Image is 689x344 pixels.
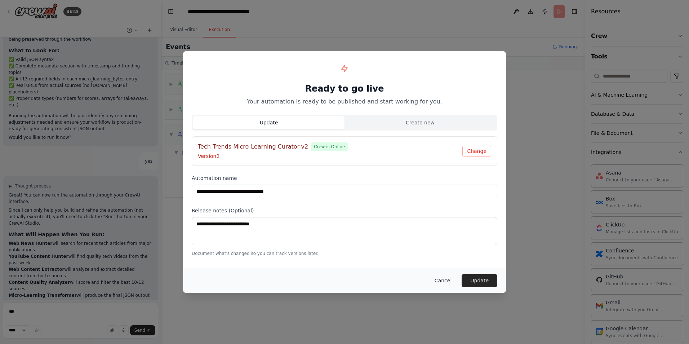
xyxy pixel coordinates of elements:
[193,116,344,129] button: Update
[344,116,496,129] button: Create new
[429,274,457,287] button: Cancel
[192,175,497,182] label: Automation name
[192,97,497,106] p: Your automation is ready to be published and start working for you.
[462,146,491,156] button: Change
[192,207,497,214] label: Release notes (Optional)
[311,142,348,151] span: Crew is Online
[462,274,497,287] button: Update
[198,142,308,151] h4: Tech Trends Micro-Learning Curator-v2
[192,83,497,94] h1: Ready to go live
[198,153,462,160] p: Version 2
[192,251,497,256] p: Document what's changed so you can track versions later.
